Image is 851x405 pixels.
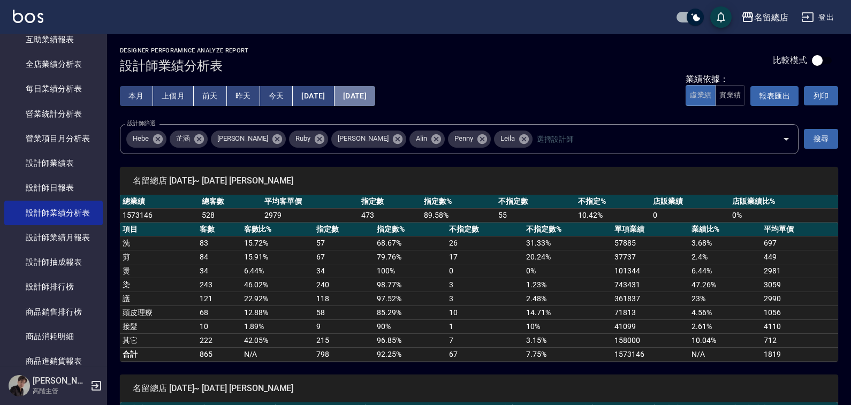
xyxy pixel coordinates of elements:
td: 17 [446,250,523,264]
td: 15.91 % [241,250,314,264]
th: 指定數% [421,195,496,209]
td: 剪 [120,250,197,264]
span: Penny [448,133,480,144]
td: 47.26 % [689,278,761,292]
td: 接髮 [120,319,197,333]
span: 名留總店 [DATE]~ [DATE] [PERSON_NAME] [133,383,825,394]
td: 158000 [612,333,689,347]
div: Ruby [289,131,328,148]
td: 101344 [612,264,689,278]
td: 0 [446,264,523,278]
th: 不指定數 [496,195,575,209]
td: 頭皮理療 [120,305,197,319]
a: 營業項目月分析表 [4,126,103,151]
td: 697 [761,236,838,250]
td: 1 [446,319,523,333]
td: 6.44 % [689,264,761,278]
th: 總客數 [199,195,262,209]
th: 平均單價 [761,223,838,236]
button: [DATE] [335,86,375,106]
button: 登出 [797,7,838,27]
span: Alin [409,133,434,144]
td: 57 [314,236,374,250]
button: 本月 [120,86,153,106]
td: 743431 [612,278,689,292]
th: 指定數 [359,195,421,209]
td: 798 [314,347,374,361]
td: 20.24 % [523,250,612,264]
td: 215 [314,333,374,347]
h3: 設計師業績分析表 [120,58,249,73]
td: 0 [650,208,730,222]
td: 2.4 % [689,250,761,264]
td: 712 [761,333,838,347]
td: 10 % [523,319,612,333]
th: 不指定% [575,195,650,209]
td: 118 [314,292,374,305]
td: 1819 [761,347,838,361]
td: 1056 [761,305,838,319]
span: Leila [494,133,521,144]
a: 營業統計分析表 [4,102,103,126]
td: 2.61 % [689,319,761,333]
div: Penny [448,131,491,148]
td: N/A [689,347,761,361]
td: 染 [120,278,197,292]
td: 90 % [374,319,446,333]
td: 243 [197,278,241,292]
th: 客數 [197,223,241,236]
td: 3 [446,292,523,305]
th: 客數比% [241,223,314,236]
div: 業績依據： [686,74,745,85]
a: 設計師業績表 [4,151,103,175]
th: 不指定數% [523,223,612,236]
th: 項目 [120,223,197,236]
td: 7 [446,333,523,347]
button: 今天 [260,86,293,106]
div: 芷涵 [170,131,208,148]
td: 865 [197,347,241,361]
button: [DATE] [293,86,334,106]
th: 不指定數 [446,223,523,236]
td: 3.15 % [523,333,612,347]
td: 12.88 % [241,305,314,319]
td: 79.76 % [374,250,446,264]
td: 合計 [120,347,197,361]
td: 2.48 % [523,292,612,305]
img: Logo [13,10,43,23]
a: 設計師日報表 [4,175,103,200]
span: 芷涵 [170,133,196,144]
button: 報表匯出 [750,86,799,106]
td: 473 [359,208,421,222]
a: 商品消耗明細 [4,324,103,349]
td: 84 [197,250,241,264]
th: 店販業績比% [730,195,838,209]
a: 商品進銷貨報表 [4,349,103,373]
td: 1.89 % [241,319,314,333]
button: 列印 [804,86,838,105]
table: a dense table [120,223,838,362]
td: 121 [197,292,241,305]
td: 37737 [612,250,689,264]
td: 1573146 [612,347,689,361]
td: 2979 [262,208,358,222]
p: 高階主管 [33,386,87,396]
td: 34 [314,264,374,278]
td: 10.42 % [575,208,650,222]
td: 68 [197,305,241,319]
td: 6.44 % [241,264,314,278]
td: 83 [197,236,241,250]
button: 搜尋 [804,129,838,149]
a: 每日業績分析表 [4,77,103,101]
td: 34 [197,264,241,278]
span: [PERSON_NAME] [331,133,395,144]
div: 名留總店 [754,11,788,24]
td: 4110 [761,319,838,333]
td: 9 [314,319,374,333]
td: 10 [197,319,241,333]
td: 92.25% [374,347,446,361]
button: Open [778,131,795,148]
h2: Designer Perforamnce Analyze Report [120,47,249,54]
td: 58 [314,305,374,319]
label: 設計師篩選 [127,119,155,127]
